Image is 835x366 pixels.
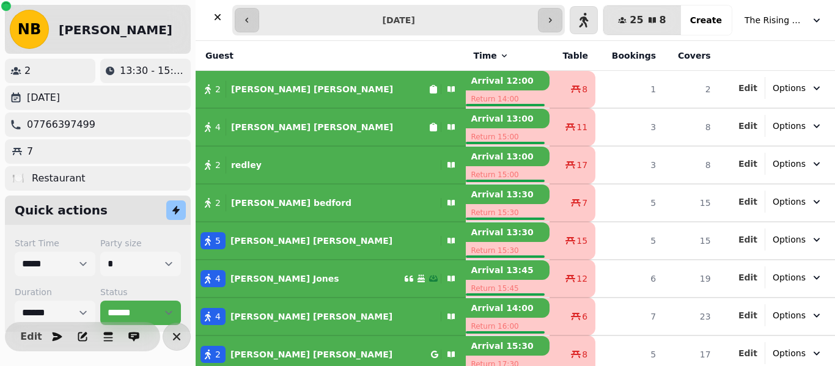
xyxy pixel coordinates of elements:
[582,83,587,95] span: 8
[215,197,221,209] span: 2
[738,311,757,320] span: Edit
[466,318,549,335] p: Return 16:00
[765,153,830,175] button: Options
[765,342,830,364] button: Options
[773,82,806,94] span: Options
[215,310,221,323] span: 4
[196,226,466,255] button: 5[PERSON_NAME] [PERSON_NAME]
[59,21,172,38] h2: [PERSON_NAME]
[765,229,830,251] button: Options
[738,271,757,284] button: Edit
[773,196,806,208] span: Options
[663,184,718,222] td: 15
[738,84,757,92] span: Edit
[738,347,757,359] button: Edit
[466,147,549,166] p: Arrival 13:00
[466,336,549,356] p: Arrival 15:30
[120,64,186,78] p: 13:30 - 15:30
[595,146,663,184] td: 3
[773,347,806,359] span: Options
[196,188,466,218] button: 2[PERSON_NAME] bedford
[466,71,549,90] p: Arrival 12:00
[215,348,221,361] span: 2
[466,166,549,183] p: Return 15:00
[466,185,549,204] p: Arrival 13:30
[100,237,181,249] label: Party size
[773,120,806,132] span: Options
[473,49,496,62] span: Time
[660,15,666,25] span: 8
[18,22,41,37] span: NB
[196,41,466,71] th: Guest
[595,71,663,109] td: 1
[663,71,718,109] td: 2
[773,233,806,246] span: Options
[690,16,722,24] span: Create
[663,298,718,335] td: 23
[473,49,509,62] button: Time
[231,197,351,209] p: [PERSON_NAME] bedford
[576,121,587,133] span: 11
[663,108,718,146] td: 8
[100,286,181,298] label: Status
[466,260,549,280] p: Arrival 13:45
[773,271,806,284] span: Options
[773,309,806,321] span: Options
[466,222,549,242] p: Arrival 13:30
[24,332,39,342] span: Edit
[466,90,549,108] p: Return 14:00
[24,64,31,78] p: 2
[738,235,757,244] span: Edit
[466,298,549,318] p: Arrival 14:00
[595,222,663,260] td: 5
[27,90,60,105] p: [DATE]
[230,235,392,247] p: [PERSON_NAME] [PERSON_NAME]
[466,280,549,297] p: Return 15:45
[765,77,830,99] button: Options
[738,197,757,206] span: Edit
[215,121,221,133] span: 4
[582,197,587,209] span: 7
[765,266,830,288] button: Options
[576,273,587,285] span: 12
[215,235,221,247] span: 5
[765,191,830,213] button: Options
[738,158,757,170] button: Edit
[230,273,339,285] p: [PERSON_NAME] Jones
[466,109,549,128] p: Arrival 13:00
[196,302,466,331] button: 4[PERSON_NAME] [PERSON_NAME]
[582,310,587,323] span: 6
[738,273,757,282] span: Edit
[230,348,392,361] p: [PERSON_NAME] [PERSON_NAME]
[231,121,393,133] p: [PERSON_NAME] [PERSON_NAME]
[765,304,830,326] button: Options
[595,108,663,146] td: 3
[231,159,262,171] p: redley
[738,122,757,130] span: Edit
[765,115,830,137] button: Options
[663,41,718,71] th: Covers
[738,196,757,208] button: Edit
[196,264,466,293] button: 4[PERSON_NAME] Jones
[15,202,108,219] h2: Quick actions
[738,233,757,246] button: Edit
[738,309,757,321] button: Edit
[595,41,663,71] th: Bookings
[663,260,718,298] td: 19
[582,348,587,361] span: 8
[738,82,757,94] button: Edit
[576,159,587,171] span: 17
[576,235,587,247] span: 15
[19,324,43,349] button: Edit
[15,237,95,249] label: Start Time
[595,260,663,298] td: 6
[215,83,221,95] span: 2
[196,75,466,104] button: 2[PERSON_NAME] [PERSON_NAME]
[745,14,806,26] span: The Rising Sun
[32,171,86,186] p: Restaurant
[27,144,33,159] p: 7
[466,242,549,259] p: Return 15:30
[773,158,806,170] span: Options
[595,298,663,335] td: 7
[663,222,718,260] td: 15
